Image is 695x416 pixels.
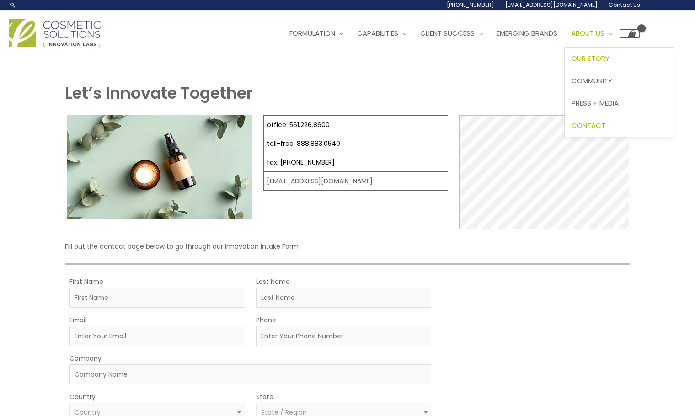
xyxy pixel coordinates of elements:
[447,1,494,9] span: [PHONE_NUMBER]
[267,120,330,129] a: office: 561.226.8600
[256,326,432,346] input: Enter Your Phone Number
[609,1,640,9] span: Contact Us
[413,20,490,47] a: Client Success
[572,121,605,130] span: Contact
[69,288,245,308] input: First Name
[65,240,630,252] p: Fill out the contact page below to go through our Innovation Intake Form.
[267,158,335,167] a: fax: [PHONE_NUMBER]
[420,28,475,38] span: Client Success
[572,98,619,108] span: Press + Media
[263,172,448,191] td: [EMAIL_ADDRESS][DOMAIN_NAME]
[565,70,674,92] a: Community
[69,364,432,384] input: Company Name
[256,276,290,288] label: Last Name
[505,1,598,9] span: [EMAIL_ADDRESS][DOMAIN_NAME]
[357,28,398,38] span: Capabilities
[69,314,86,326] label: Email
[9,19,101,47] img: Cosmetic Solutions Logo
[283,20,350,47] a: Formulation
[65,82,253,104] strong: Let’s Innovate Together
[289,28,335,38] span: Formulation
[565,92,674,114] a: Press + Media
[67,115,252,219] img: Contact page image for private label skincare manufacturer Cosmetic solutions shows a skin care b...
[572,53,609,63] span: Our Story
[350,20,413,47] a: Capabilities
[9,1,16,9] a: Search icon link
[69,276,103,288] label: First Name
[571,28,604,38] span: About Us
[565,48,674,70] a: Our Story
[256,314,276,326] label: Phone
[267,139,340,148] a: toll-free: 888.883.0540
[564,20,620,47] a: About Us
[620,29,640,38] a: View Shopping Cart, empty
[276,20,640,47] nav: Site Navigation
[256,288,432,308] input: Last Name
[256,391,275,403] label: State:
[497,28,557,38] span: Emerging Brands
[572,76,612,85] span: Community
[69,352,102,364] label: Company
[69,391,97,403] label: Country:
[490,20,564,47] a: Emerging Brands
[565,114,674,137] a: Contact
[69,326,245,346] input: Enter Your Email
